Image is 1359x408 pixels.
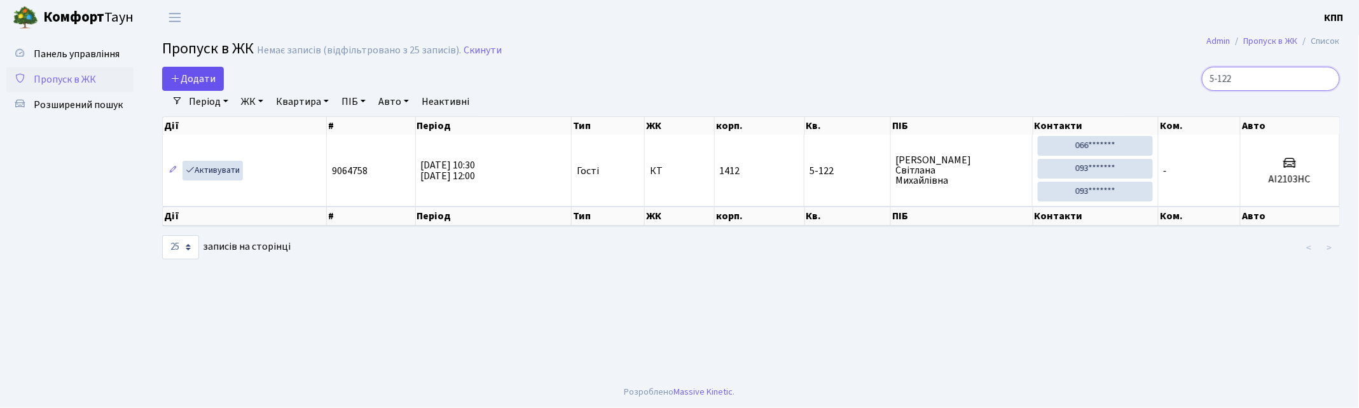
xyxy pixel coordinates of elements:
[572,117,645,135] th: Тип
[421,158,476,183] span: [DATE] 10:30 [DATE] 12:00
[257,44,461,57] div: Немає записів (відфільтровано з 25 записів).
[896,155,1027,186] span: [PERSON_NAME] Світлана Михайлівна
[336,91,371,112] a: ПІБ
[674,385,733,398] a: Massive Kinetic
[805,207,892,226] th: Кв.
[805,117,892,135] th: Кв.
[1246,173,1334,186] h5: АІ2103НС
[271,91,334,112] a: Квартира
[1164,164,1168,178] span: -
[1244,34,1298,48] a: Пропуск в ЖК
[6,67,134,92] a: Пропуск в ЖК
[1298,34,1340,48] li: Список
[577,166,599,176] span: Гості
[1207,34,1231,48] a: Admin
[416,117,572,135] th: Період
[464,44,502,57] a: Скинути
[159,7,191,28] button: Переключити навігацію
[43,7,134,29] span: Таун
[1159,117,1241,135] th: Ком.
[572,207,645,226] th: Тип
[1241,117,1341,135] th: Авто
[6,92,134,118] a: Розширений пошук
[1202,67,1340,91] input: Пошук...
[327,117,416,135] th: #
[1325,11,1344,25] b: КПП
[1033,117,1159,135] th: Контакти
[891,207,1033,226] th: ПІБ
[13,5,38,31] img: logo.png
[416,207,572,226] th: Період
[720,164,740,178] span: 1412
[1188,28,1359,55] nav: breadcrumb
[162,235,199,259] select: записів на сторінці
[417,91,474,112] a: Неактивні
[162,67,224,91] a: Додати
[624,385,735,399] div: Розроблено .
[650,166,709,176] span: КТ
[162,235,291,259] label: записів на сторінці
[34,98,123,112] span: Розширений пошук
[645,117,715,135] th: ЖК
[1241,207,1341,226] th: Авто
[6,41,134,67] a: Панель управління
[163,117,327,135] th: Дії
[34,47,120,61] span: Панель управління
[236,91,268,112] a: ЖК
[184,91,233,112] a: Період
[645,207,715,226] th: ЖК
[810,166,885,176] span: 5-122
[1159,207,1241,226] th: Ком.
[163,207,327,226] th: Дії
[373,91,414,112] a: Авто
[1325,10,1344,25] a: КПП
[1033,207,1159,226] th: Контакти
[715,117,805,135] th: корп.
[183,161,243,180] a: Активувати
[332,164,368,178] span: 9064758
[43,7,104,27] b: Комфорт
[34,72,96,86] span: Пропуск в ЖК
[327,207,416,226] th: #
[170,72,216,86] span: Додати
[162,37,254,60] span: Пропуск в ЖК
[715,207,805,226] th: корп.
[891,117,1033,135] th: ПІБ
